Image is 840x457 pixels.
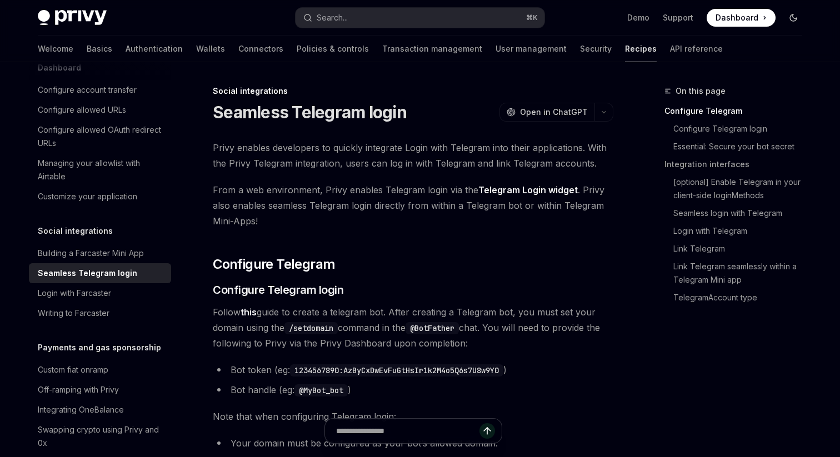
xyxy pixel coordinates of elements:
[520,107,588,118] span: Open in ChatGPT
[213,182,613,229] span: From a web environment, Privy enables Telegram login via the . Privy also enables seamless Telegr...
[296,8,544,28] button: Search...⌘K
[241,307,257,318] a: this
[213,362,613,378] li: Bot token (eg: )
[29,283,171,303] a: Login with Farcaster
[382,36,482,62] a: Transaction management
[29,100,171,120] a: Configure allowed URLs
[673,240,811,258] a: Link Telegram
[213,282,343,298] span: Configure Telegram login
[29,120,171,153] a: Configure allowed OAuth redirect URLs
[213,140,613,171] span: Privy enables developers to quickly integrate Login with Telegram into their applications. With t...
[499,103,594,122] button: Open in ChatGPT
[29,153,171,187] a: Managing your allowlist with Airtable
[676,84,726,98] span: On this page
[673,258,811,289] a: Link Telegram seamlessly within a Telegram Mini app
[673,289,811,307] a: TelegramAccount type
[673,138,811,155] a: Essential: Secure your bot secret
[284,322,338,334] code: /setdomain
[38,103,126,117] div: Configure allowed URLs
[664,102,811,120] a: Configure Telegram
[716,12,758,23] span: Dashboard
[38,190,137,203] div: Customize your application
[38,383,119,396] div: Off-ramping with Privy
[196,36,225,62] a: Wallets
[29,420,171,453] a: Swapping crypto using Privy and 0x
[496,36,567,62] a: User management
[38,36,73,62] a: Welcome
[673,204,811,222] a: Seamless login with Telegram
[38,83,137,97] div: Configure account transfer
[670,36,723,62] a: API reference
[663,12,693,23] a: Support
[673,222,811,240] a: Login with Telegram
[29,80,171,100] a: Configure account transfer
[664,155,811,173] a: Integration interfaces
[238,36,283,62] a: Connectors
[213,102,407,122] h1: Seamless Telegram login
[126,36,183,62] a: Authentication
[213,409,613,424] span: Note that when configuring Telegram login:
[29,360,171,380] a: Custom fiat onramp
[707,9,776,27] a: Dashboard
[38,10,107,26] img: dark logo
[673,120,811,138] a: Configure Telegram login
[406,322,459,334] code: @BotFather
[784,9,802,27] button: Toggle dark mode
[213,255,335,273] span: Configure Telegram
[38,403,124,416] div: Integrating OneBalance
[29,380,171,400] a: Off-ramping with Privy
[87,36,112,62] a: Basics
[213,304,613,351] span: Follow guide to create a telegram bot. After creating a Telegram bot, you must set your domain us...
[290,364,503,376] code: 1234567890:AzByCxDwEvFuGtHsIr1k2M4o5Q6s7U8w9Y0
[38,157,164,183] div: Managing your allowlist with Airtable
[38,224,113,238] h5: Social integrations
[38,267,137,280] div: Seamless Telegram login
[29,303,171,323] a: Writing to Farcaster
[213,86,613,97] div: Social integrations
[478,184,578,196] a: Telegram Login widget
[29,243,171,263] a: Building a Farcaster Mini App
[29,187,171,207] a: Customize your application
[673,173,811,204] a: [optional] Enable Telegram in your client-side loginMethods
[317,11,348,24] div: Search...
[526,13,538,22] span: ⌘ K
[38,247,144,260] div: Building a Farcaster Mini App
[213,382,613,398] li: Bot handle (eg: )
[580,36,612,62] a: Security
[38,341,161,354] h5: Payments and gas sponsorship
[38,307,109,320] div: Writing to Farcaster
[625,36,657,62] a: Recipes
[38,287,111,300] div: Login with Farcaster
[297,36,369,62] a: Policies & controls
[627,12,649,23] a: Demo
[294,384,348,396] code: @MyBot_bot
[38,423,164,450] div: Swapping crypto using Privy and 0x
[38,363,108,376] div: Custom fiat onramp
[29,400,171,420] a: Integrating OneBalance
[38,123,164,150] div: Configure allowed OAuth redirect URLs
[479,423,495,439] button: Send message
[29,263,171,283] a: Seamless Telegram login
